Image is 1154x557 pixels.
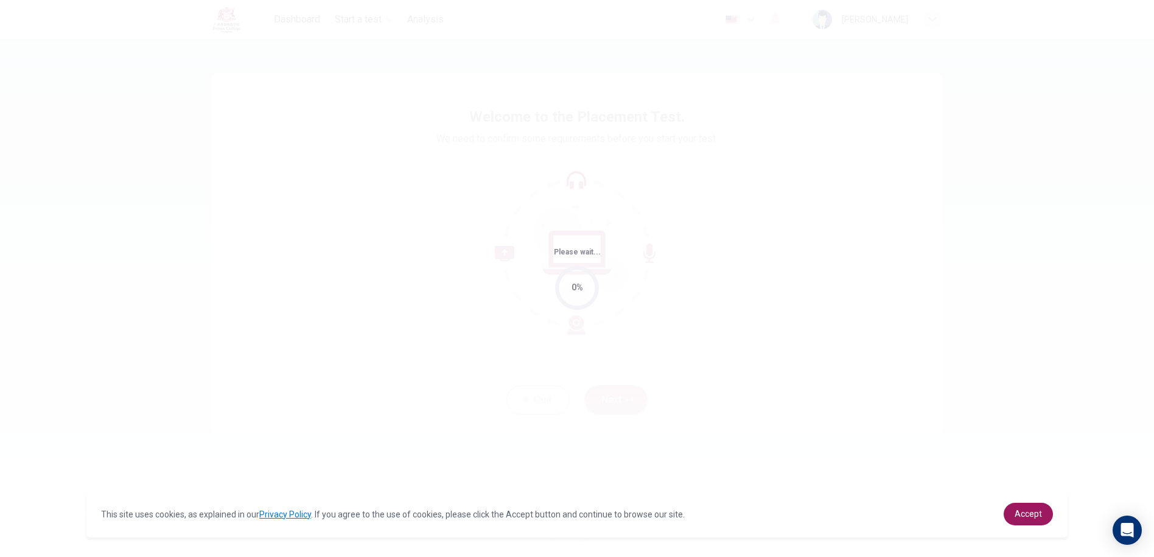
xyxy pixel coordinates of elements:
[554,248,601,256] span: Please wait...
[259,510,311,519] a: Privacy Policy
[1004,503,1053,525] a: dismiss cookie message
[86,491,1068,538] div: cookieconsent
[572,281,583,295] div: 0%
[101,510,685,519] span: This site uses cookies, as explained in our . If you agree to the use of cookies, please click th...
[1113,516,1142,545] div: Open Intercom Messenger
[1015,509,1042,519] span: Accept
